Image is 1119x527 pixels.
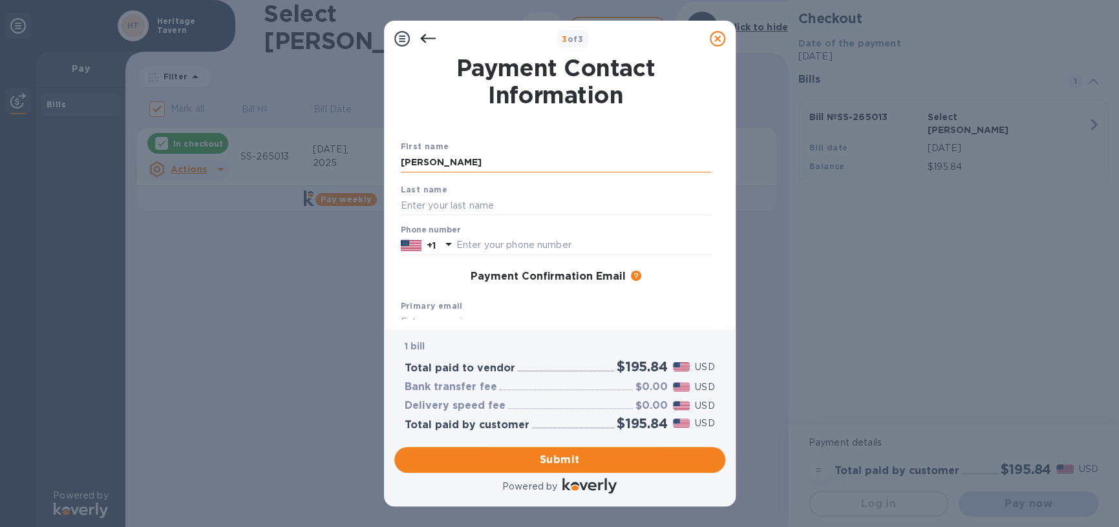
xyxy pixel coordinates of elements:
h3: Payment Confirmation Email [471,271,626,283]
h1: Payment Contact Information [401,54,711,108]
h2: $195.84 [617,358,668,375]
h3: Delivery speed fee [405,400,506,412]
h2: $195.84 [617,415,668,431]
input: Enter your phone number [456,236,711,255]
input: Enter your first name [401,153,711,172]
img: USD [673,401,690,410]
img: USD [673,362,690,371]
h3: Total paid to vendor [405,362,515,375]
p: Powered by [502,480,557,493]
p: USD [695,417,714,430]
b: Last name [401,185,448,194]
span: Submit [405,452,715,468]
p: +1 [427,239,436,252]
img: Logo [562,478,617,493]
input: Enter your primary name [401,313,711,332]
b: of 3 [562,34,583,44]
h3: Bank transfer fee [405,381,497,393]
p: USD [695,399,714,413]
input: Enter your last name [401,196,711,215]
h3: $0.00 [635,400,668,412]
img: USD [673,382,690,391]
span: 3 [562,34,567,44]
p: USD [695,360,714,374]
label: Phone number [401,227,460,234]
b: Primary email [401,301,463,311]
button: Submit [394,447,725,473]
b: First name [401,141,449,151]
h3: Total paid by customer [405,419,529,431]
img: USD [673,418,690,428]
b: 1 bill [405,341,425,351]
img: US [401,238,421,253]
h3: $0.00 [635,381,668,393]
p: USD [695,380,714,394]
